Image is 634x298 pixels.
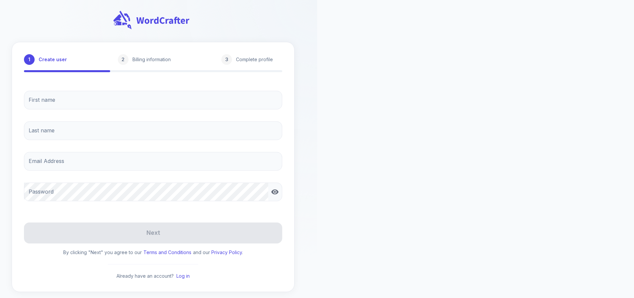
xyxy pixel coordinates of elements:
div: 2 [118,54,128,65]
div: 3 [221,54,232,65]
p: Create user [39,56,67,63]
a: Terms and Conditions [143,249,191,255]
p: Complete profile [236,56,273,63]
p: By clicking "Next" you agree to our and our . [63,249,243,256]
a: Log in [176,273,190,279]
p: Already have an account? [116,272,190,280]
div: 1 [24,54,35,65]
p: Billing information [132,56,171,63]
a: Privacy Policy [211,249,242,255]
